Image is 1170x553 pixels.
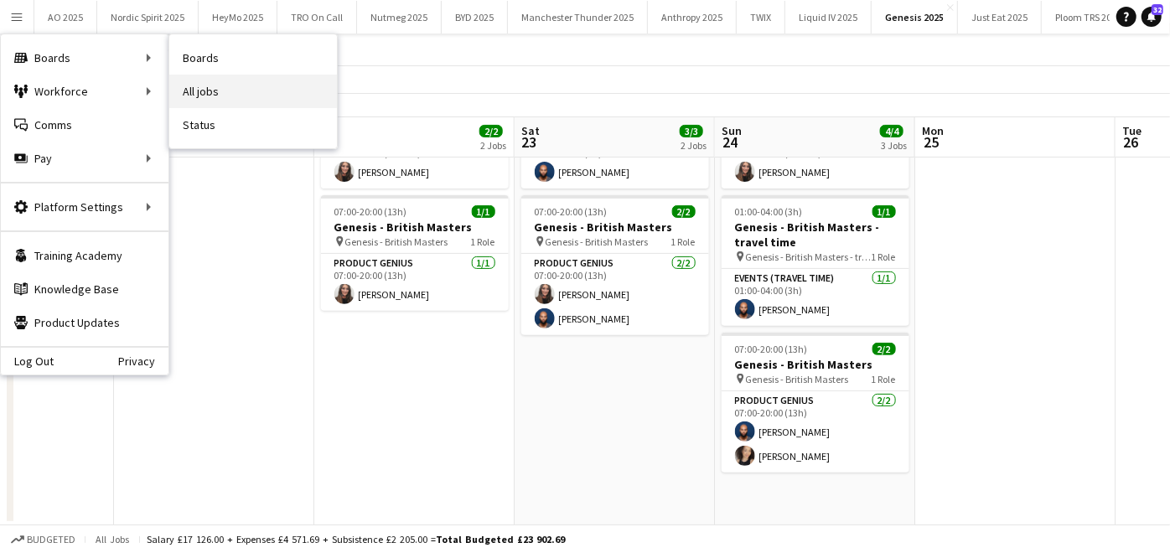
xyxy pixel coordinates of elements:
div: 2 Jobs [480,139,506,152]
app-card-role: Product Genius2/207:00-20:00 (13h)[PERSON_NAME][PERSON_NAME] [722,391,909,473]
span: Sun [722,123,742,138]
div: 2 Jobs [681,139,707,152]
button: Nutmeg 2025 [357,1,442,34]
span: Genesis - British Masters [746,373,849,385]
app-job-card: 01:00-04:00 (3h)1/1Genesis - British Masters - travel time Genesis - British Masters - travel tim... [722,195,909,326]
span: 01:00-04:00 (3h) [735,205,803,218]
app-card-role: Events (Travel Time)1/101:00-03:30 (2h30m)[PERSON_NAME] [722,132,909,189]
app-card-role: Events (Travel Time)1/101:00-03:30 (2h30m)[PERSON_NAME] [321,132,509,189]
button: TRO On Call [277,1,357,34]
button: TWIX [737,1,785,34]
a: 32 [1142,7,1162,27]
button: BYD 2025 [442,1,508,34]
div: Boards [1,41,168,75]
span: 2/2 [672,205,696,218]
app-job-card: 07:00-20:00 (13h)1/1Genesis - British Masters Genesis - British Masters1 RoleProduct Genius1/107:... [321,195,509,311]
a: Comms [1,108,168,142]
span: 1 Role [872,251,896,263]
div: Salary £17 126.00 + Expenses £4 571.69 + Subsistence £2 205.00 = [147,533,565,545]
a: Product Updates [1,306,168,339]
span: 32 [1152,4,1163,15]
h3: Genesis - British Masters [521,220,709,235]
div: 3 Jobs [881,139,907,152]
span: Mon [922,123,944,138]
span: 07:00-20:00 (13h) [334,205,407,218]
button: AO 2025 [34,1,97,34]
app-job-card: 07:00-20:00 (13h)2/2Genesis - British Masters Genesis - British Masters1 RoleProduct Genius2/207:... [722,333,909,473]
span: 23 [519,132,540,152]
span: 1/1 [872,205,896,218]
a: Log Out [1,354,54,368]
a: Privacy [118,354,168,368]
h3: Genesis - British Masters [722,357,909,372]
h3: Genesis - British Masters - travel time [722,220,909,250]
span: 07:00-20:00 (13h) [735,343,808,355]
span: 1 Role [872,373,896,385]
span: 26 [1120,132,1142,152]
span: 24 [719,132,742,152]
span: 25 [919,132,944,152]
span: Total Budgeted £23 902.69 [436,533,565,545]
div: Pay [1,142,168,175]
span: Tue [1122,123,1142,138]
app-card-role: Product Genius2/207:00-20:00 (13h)[PERSON_NAME][PERSON_NAME] [521,254,709,335]
span: 07:00-20:00 (13h) [535,205,608,218]
span: 1 Role [671,235,696,248]
span: 4/4 [880,125,903,137]
span: All jobs [92,533,132,545]
button: Just Eat 2025 [958,1,1042,34]
button: Genesis 2025 [872,1,958,34]
app-card-role: Product Genius1/107:00-20:00 (13h)[PERSON_NAME] [321,254,509,311]
button: HeyMo 2025 [199,1,277,34]
h3: Genesis - British Masters [321,220,509,235]
span: Genesis - British Masters [546,235,649,248]
a: Knowledge Base [1,272,168,306]
button: Manchester Thunder 2025 [508,1,648,34]
span: 3/3 [680,125,703,137]
span: 2/2 [872,343,896,355]
app-job-card: 07:00-20:00 (13h)2/2Genesis - British Masters Genesis - British Masters1 RoleProduct Genius2/207:... [521,195,709,335]
span: 2/2 [479,125,503,137]
span: Budgeted [27,534,75,545]
app-card-role: Events (Travel Time)1/101:00-04:00 (3h)[PERSON_NAME] [521,132,709,189]
app-card-role: Events (Travel Time)1/101:00-04:00 (3h)[PERSON_NAME] [722,269,909,326]
span: 1 Role [471,235,495,248]
button: Anthropy 2025 [648,1,737,34]
div: Platform Settings [1,190,168,224]
span: Genesis - British Masters - travel time [746,251,872,263]
span: 1/1 [472,205,495,218]
span: Sat [521,123,540,138]
button: Budgeted [8,530,78,549]
button: Liquid IV 2025 [785,1,872,34]
span: Genesis - British Masters [345,235,448,248]
a: Boards [169,41,337,75]
button: Nordic Spirit 2025 [97,1,199,34]
a: Training Academy [1,239,168,272]
a: Status [169,108,337,142]
button: Ploom TRS 2025 [1042,1,1136,34]
a: All jobs [169,75,337,108]
div: Workforce [1,75,168,108]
